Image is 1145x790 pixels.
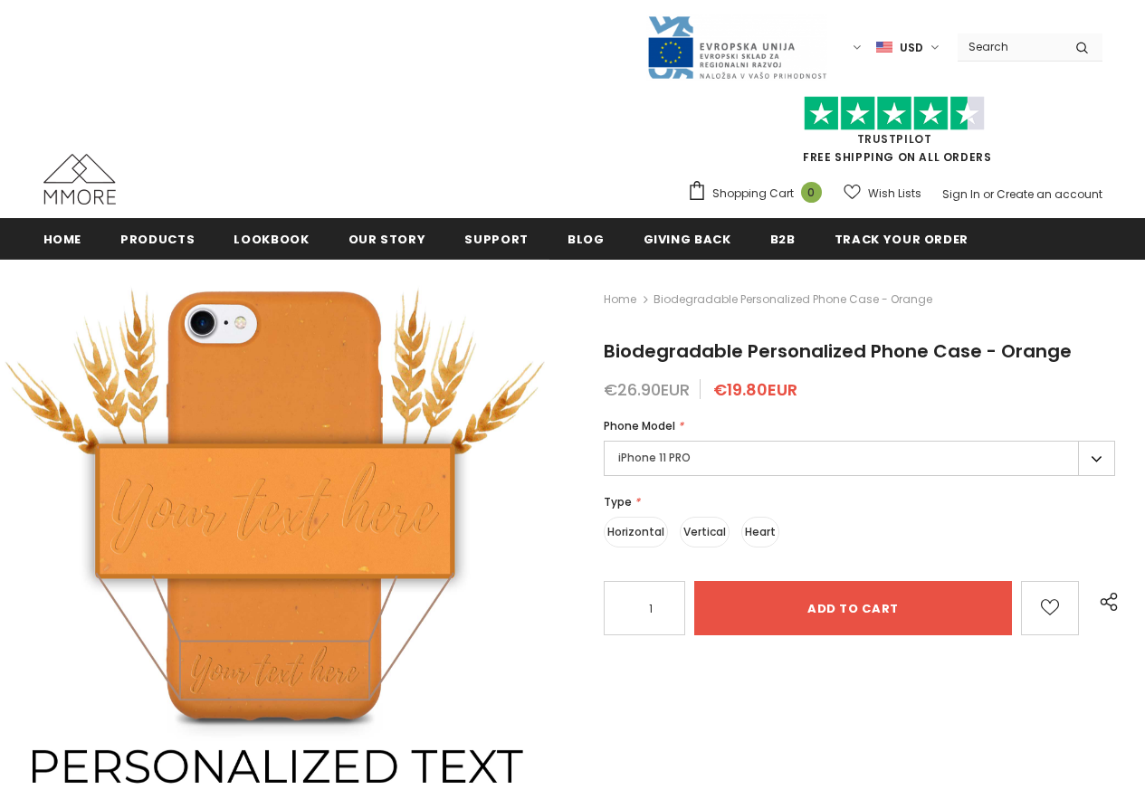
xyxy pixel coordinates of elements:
[604,289,636,310] a: Home
[464,218,529,259] a: support
[958,33,1062,60] input: Search Site
[687,104,1102,165] span: FREE SHIPPING ON ALL ORDERS
[234,231,309,248] span: Lookbook
[120,218,195,259] a: Products
[835,218,968,259] a: Track your order
[604,378,690,401] span: €26.90EUR
[646,14,827,81] img: Javni Razpis
[770,231,796,248] span: B2B
[348,218,426,259] a: Our Story
[770,218,796,259] a: B2B
[646,39,827,54] a: Javni Razpis
[876,40,892,55] img: USD
[604,494,632,509] span: Type
[604,338,1072,364] span: Biodegradable Personalized Phone Case - Orange
[844,177,921,209] a: Wish Lists
[644,218,731,259] a: Giving back
[464,231,529,248] span: support
[835,231,968,248] span: Track your order
[604,517,668,547] label: Horizontal
[654,289,932,310] span: Biodegradable Personalized Phone Case - Orange
[741,517,779,547] label: Heart
[983,186,994,202] span: or
[712,185,794,203] span: Shopping Cart
[348,231,426,248] span: Our Story
[857,131,932,147] a: Trustpilot
[694,581,1012,635] input: Add to cart
[942,186,980,202] a: Sign In
[43,218,82,259] a: Home
[120,231,195,248] span: Products
[900,39,923,57] span: USD
[868,185,921,203] span: Wish Lists
[997,186,1102,202] a: Create an account
[43,231,82,248] span: Home
[568,218,605,259] a: Blog
[687,180,831,207] a: Shopping Cart 0
[804,96,985,131] img: Trust Pilot Stars
[713,378,797,401] span: €19.80EUR
[644,231,731,248] span: Giving back
[234,218,309,259] a: Lookbook
[604,441,1115,476] label: iPhone 11 PRO
[604,418,675,433] span: Phone Model
[680,517,730,547] label: Vertical
[801,182,822,203] span: 0
[43,154,116,205] img: MMORE Cases
[568,231,605,248] span: Blog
